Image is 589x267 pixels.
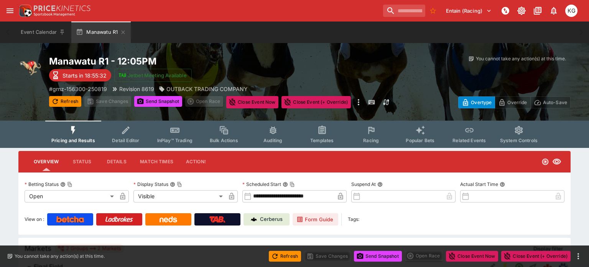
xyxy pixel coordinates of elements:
[118,71,126,79] img: jetbet-logo.svg
[243,213,290,226] a: Cerberus
[170,182,175,187] button: Display StatusCopy To Clipboard
[441,5,496,17] button: Select Tenant
[67,182,72,187] button: Copy To Clipboard
[290,182,295,187] button: Copy To Clipboard
[471,98,492,106] p: Overtype
[501,251,571,262] button: Close Event (+ Override)
[45,121,544,148] div: Event type filters
[63,71,107,80] p: Starts in 18:55:32
[269,251,301,262] button: Refresh
[406,138,434,143] span: Popular Bets
[133,190,225,202] div: Visible
[159,85,248,93] div: OUTBACK TRADING COMPANY
[531,4,545,18] button: Documentation
[185,96,223,107] div: split button
[210,138,238,143] span: Bulk Actions
[17,3,32,18] img: PriceKinetics Logo
[530,96,571,108] button: Auto-Save
[105,216,133,222] img: Ladbrokes
[166,85,248,93] p: OUTBACK TRADING COMPANY
[383,5,425,17] input: search
[547,4,561,18] button: Notifications
[476,55,566,62] p: You cannot take any action(s) at this time.
[565,5,577,17] div: Kevin Gutschlag
[515,4,528,18] button: Toggle light/dark mode
[16,22,70,43] button: Event Calendar
[65,153,99,171] button: Status
[529,242,568,255] button: Display filter
[209,216,225,222] img: TabNZ
[49,55,310,67] h2: Copy To Clipboard
[112,138,139,143] span: Detail Editor
[133,181,168,187] p: Display Status
[99,153,134,171] button: Details
[34,13,75,16] img: Sportsbook Management
[25,190,117,202] div: Open
[58,244,121,253] div: 2 Groups 2 Markets
[177,182,182,187] button: Copy To Clipboard
[51,138,95,143] span: Pricing and Results
[49,85,107,93] p: Copy To Clipboard
[226,96,278,108] button: Close Event Now
[460,181,498,187] p: Actual Start Time
[49,96,81,107] button: Refresh
[3,4,17,18] button: open drawer
[263,138,282,143] span: Auditing
[348,213,359,226] label: Tags:
[18,55,43,80] img: greyhound_racing.png
[134,96,182,107] button: Send Snapshot
[71,22,131,43] button: Manawatu R1
[563,2,580,19] button: Kevin Gutschlag
[293,213,338,226] a: Form Guide
[495,96,530,108] button: Override
[500,182,505,187] button: Actual Start Time
[281,96,351,108] button: Close Event (+ Override)
[160,216,177,222] img: Neds
[179,153,214,171] button: Actions
[260,216,283,223] p: Cerberus
[405,250,443,261] div: split button
[427,5,439,17] button: No Bookmarks
[114,69,192,82] button: Jetbet Meeting Available
[458,96,571,108] div: Start From
[500,138,538,143] span: System Controls
[119,85,154,93] p: Revision 8619
[377,182,383,187] button: Suspend At
[134,153,179,171] button: Match Times
[157,138,192,143] span: InPlay™ Trading
[351,181,376,187] p: Suspend At
[25,244,51,253] h5: Markets
[543,98,567,106] p: Auto-Save
[56,216,84,222] img: Betcha
[60,182,66,187] button: Betting StatusCopy To Clipboard
[354,96,363,108] button: more
[354,251,402,262] button: Send Snapshot
[251,216,257,222] img: Cerberus
[446,251,498,262] button: Close Event Now
[507,98,527,106] p: Override
[34,5,90,11] img: PriceKinetics
[15,253,105,260] p: You cannot take any action(s) at this time.
[28,153,65,171] button: Overview
[283,182,288,187] button: Scheduled StartCopy To Clipboard
[452,138,486,143] span: Related Events
[242,181,281,187] p: Scheduled Start
[458,96,495,108] button: Overtype
[25,181,59,187] p: Betting Status
[363,138,379,143] span: Racing
[310,138,334,143] span: Templates
[541,158,549,166] svg: Open
[574,252,583,261] button: more
[25,213,44,226] label: View on :
[499,4,512,18] button: NOT Connected to PK
[552,157,561,166] svg: Visible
